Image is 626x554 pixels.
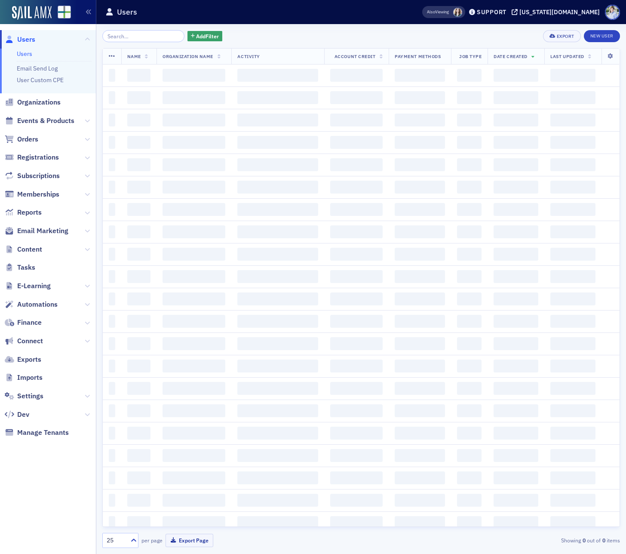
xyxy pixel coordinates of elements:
[330,382,383,395] span: ‌
[196,32,219,40] span: Add Filter
[494,315,538,328] span: ‌
[5,190,59,199] a: Memberships
[107,536,126,545] div: 25
[330,315,383,328] span: ‌
[109,158,115,171] span: ‌
[395,270,445,283] span: ‌
[109,494,115,507] span: ‌
[494,494,538,507] span: ‌
[457,427,482,440] span: ‌
[109,337,115,350] span: ‌
[237,516,318,529] span: ‌
[127,248,151,261] span: ‌
[237,53,260,59] span: Activity
[237,292,318,305] span: ‌
[330,337,383,350] span: ‌
[494,136,538,149] span: ‌
[237,181,318,194] span: ‌
[395,136,445,149] span: ‌
[163,449,225,462] span: ‌
[550,181,595,194] span: ‌
[457,337,482,350] span: ‌
[512,9,603,15] button: [US_STATE][DOMAIN_NAME]
[395,292,445,305] span: ‌
[163,69,225,82] span: ‌
[237,91,318,104] span: ‌
[5,98,61,107] a: Organizations
[550,337,595,350] span: ‌
[453,8,462,17] span: Sarah Lowery
[127,69,151,82] span: ‌
[17,245,42,254] span: Content
[550,315,595,328] span: ‌
[163,181,225,194] span: ‌
[17,98,61,107] span: Organizations
[5,391,43,401] a: Settings
[127,203,151,216] span: ‌
[237,136,318,149] span: ‌
[5,171,60,181] a: Subscriptions
[494,449,538,462] span: ‌
[127,404,151,417] span: ‌
[17,153,59,162] span: Registrations
[109,136,115,149] span: ‌
[395,69,445,82] span: ‌
[395,427,445,440] span: ‌
[395,203,445,216] span: ‌
[127,494,151,507] span: ‌
[163,270,225,283] span: ‌
[5,135,38,144] a: Orders
[109,69,115,82] span: ‌
[237,315,318,328] span: ‌
[494,516,538,529] span: ‌
[494,427,538,440] span: ‌
[163,292,225,305] span: ‌
[395,449,445,462] span: ‌
[457,360,482,372] span: ‌
[330,471,383,484] span: ‌
[330,248,383,261] span: ‌
[163,203,225,216] span: ‌
[237,471,318,484] span: ‌
[457,203,482,216] span: ‌
[17,391,43,401] span: Settings
[457,136,482,149] span: ‌
[109,516,115,529] span: ‌
[494,360,538,372] span: ‌
[163,158,225,171] span: ‌
[550,382,595,395] span: ‌
[395,494,445,507] span: ‌
[109,114,115,126] span: ‌
[5,281,51,291] a: E-Learning
[330,203,383,216] span: ‌
[12,6,52,20] a: SailAMX
[127,136,151,149] span: ‌
[17,318,42,327] span: Finance
[494,382,538,395] span: ‌
[330,270,383,283] span: ‌
[395,53,441,59] span: Payment Methods
[17,428,69,437] span: Manage Tenants
[550,248,595,261] span: ‌
[330,404,383,417] span: ‌
[550,471,595,484] span: ‌
[457,91,482,104] span: ‌
[127,449,151,462] span: ‌
[330,360,383,372] span: ‌
[109,471,115,484] span: ‌
[457,449,482,462] span: ‌
[550,91,595,104] span: ‌
[237,427,318,440] span: ‌
[457,404,482,417] span: ‌
[330,91,383,104] span: ‌
[127,337,151,350] span: ‌
[330,69,383,82] span: ‌
[477,8,506,16] div: Support
[395,360,445,372] span: ‌
[5,153,59,162] a: Registrations
[550,404,595,417] span: ‌
[395,181,445,194] span: ‌
[395,404,445,417] span: ‌
[494,91,538,104] span: ‌
[550,516,595,529] span: ‌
